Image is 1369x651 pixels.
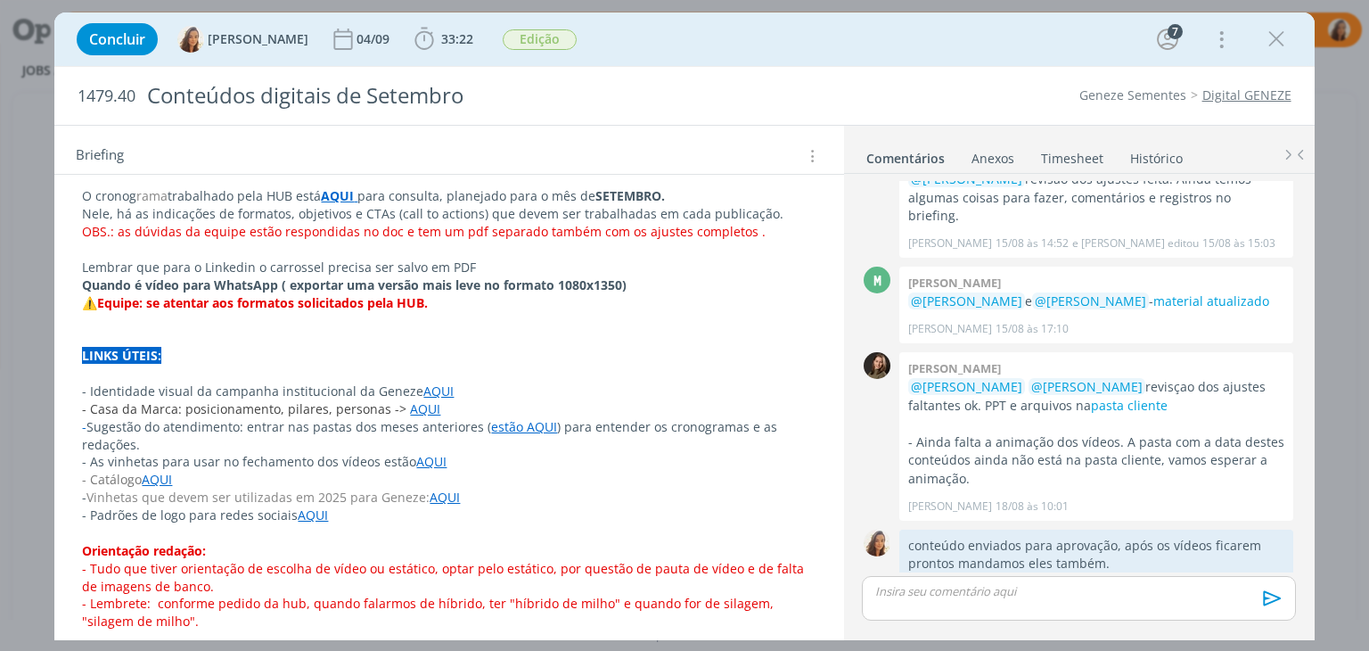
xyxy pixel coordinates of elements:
span: rama [136,187,168,204]
strong: Quando é vídeo para WhatsApp ( exportar uma versão mais leve no formato 1080x1350) [82,276,627,293]
strong: ⚠️Equipe: se atentar aos formatos solicitados pela HUB. [82,294,428,311]
span: - Casa da Marca: posicionamento, pilares, personas -> [82,400,406,417]
strong: LINKS ÚTEIS: [82,347,161,364]
button: Edição [502,29,578,51]
a: estão AQUI [491,418,557,435]
span: - Lembrete: conforme pedido da hub, quando falarmos de híbrido, ter "híbrido de milho" e quando f... [82,595,777,630]
p: [PERSON_NAME] [908,321,992,337]
p: Lembrar que para o Linkedin o carrossel precisa ser salvo em PDF [82,259,816,276]
p: conteúdo enviados para aprovação, após os vídeos ficarem prontos mandamos eles também. [908,537,1284,573]
a: AQUI [142,471,172,488]
a: pasta cliente [1091,397,1168,414]
strong: AQUI [321,187,354,204]
p: - Identidade visual da campanha institucional da Geneze [82,383,816,400]
span: 33:22 [441,30,473,47]
span: e [PERSON_NAME] editou [1072,235,1199,251]
span: [PERSON_NAME] [208,33,308,45]
a: Histórico [1129,142,1184,168]
div: Conteúdos digitais de Setembro [139,74,778,118]
strong: Orientação redação: [82,542,206,559]
p: [PERSON_NAME] [908,235,992,251]
span: 15/08 às 14:52 [996,235,1069,251]
p: - [82,489,816,507]
span: 18/08 às 10:01 [996,499,1069,515]
span: Edição [503,29,577,50]
span: Briefing [76,144,124,167]
p: revisçao dos ajustes faltantes ok. PPT e arquivos na [908,378,1284,415]
b: [PERSON_NAME] [908,360,1001,376]
p: Sugestão do atendimento: entrar nas pastas dos meses anteriores ( ) para entender os cronogramas ... [82,418,816,454]
a: Digital GENEZE [1202,87,1291,103]
a: material atualizado [1153,293,1269,309]
span: @[PERSON_NAME] [1035,293,1146,309]
span: OBS.: as dúvidas da equipe estão respondidas no doc e tem um pdf separado também com os ajustes c... [82,223,766,240]
a: AQUI [410,400,440,417]
button: Concluir [77,23,158,55]
a: AQUI [416,453,447,470]
p: [PERSON_NAME] [908,499,992,515]
span: - Padrões de logo para redes sociais [82,507,298,523]
span: Concluir [89,32,145,46]
div: 04/09 [357,33,393,45]
a: Geneze Sementes [1079,87,1186,103]
span: @[PERSON_NAME] [1031,378,1143,395]
a: Comentários [865,142,946,168]
button: 7 [1153,25,1182,54]
span: @[PERSON_NAME] [911,378,1022,395]
div: dialog [54,12,1314,640]
span: Vinhetas que devem ser utilizadas em 2025 para Geneze: [86,489,430,506]
p: - Ainda falta a animação dos vídeos. A pasta com a data destes conteúdos ainda não está na pasta ... [908,433,1284,488]
span: 15/08 às 17:10 [996,321,1069,337]
span: - [82,418,86,435]
a: AQUI [430,489,460,506]
a: AQUI [423,383,454,400]
div: Anexos [971,150,1014,168]
a: Timesheet [1040,142,1104,168]
button: 33:22 [410,25,478,54]
img: V [177,26,204,53]
b: [PERSON_NAME] [908,275,1001,291]
p: O cronog trabalhado pela HUB está para consulta, planejado para o mês de [82,187,816,205]
p: revisão dos ajustes feita. Ainda temos algumas coisas para fazer, comentários e registros no brie... [908,170,1284,225]
p: e - [908,293,1284,310]
button: V[PERSON_NAME] [177,26,308,53]
p: Nele, há as indicações de formatos, objetivos e CTAs (call to actions) que devem ser trabalhadas ... [82,205,816,223]
a: AQUI [321,187,357,204]
img: J [864,352,890,379]
div: 7 [1168,24,1183,39]
span: @[PERSON_NAME] [911,293,1022,309]
a: AQUI [298,507,328,523]
div: M [864,267,890,293]
span: 15/08 às 15:03 [1202,235,1275,251]
p: - As vinhetas para usar no fechamento dos vídeos estão [82,453,816,471]
span: - Catálogo [82,471,142,488]
strong: SETEMBRO. [595,187,665,204]
span: - Tudo que tiver orientação de escolha de vídeo ou estático, optar pelo estático, por questão de ... [82,560,807,595]
span: 1479.40 [78,87,135,106]
img: V [864,530,890,556]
